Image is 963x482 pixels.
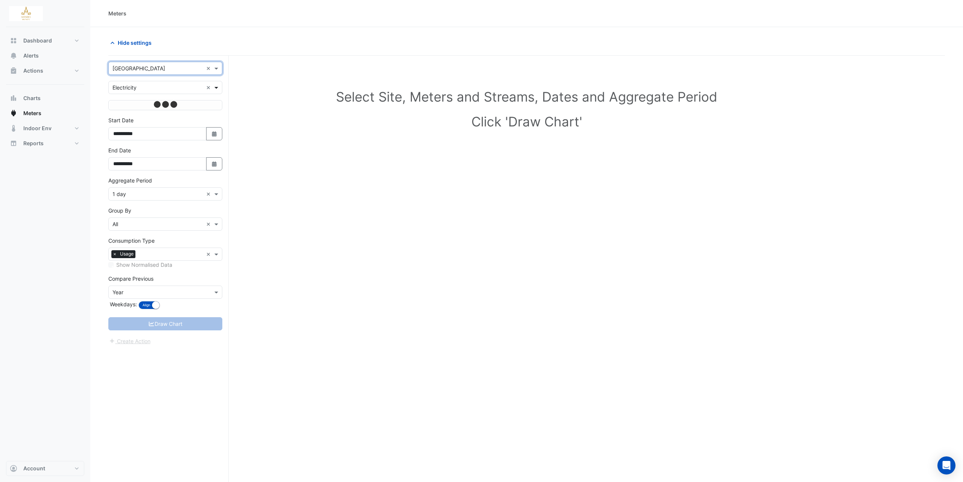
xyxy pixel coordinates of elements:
button: Hide settings [108,36,156,49]
span: Actions [23,67,43,75]
span: Alerts [23,52,39,59]
span: Clear [206,190,213,198]
app-icon: Alerts [10,52,17,59]
span: Clear [206,220,213,228]
span: Charts [23,94,41,102]
app-escalated-ticket-create-button: Please correct errors first [108,337,151,344]
span: Clear [206,84,213,91]
button: Reports [6,136,84,151]
span: Usage [118,250,135,258]
span: Reports [23,140,44,147]
span: Indoor Env [23,125,52,132]
span: Hide settings [118,39,152,47]
button: Dashboard [6,33,84,48]
app-icon: Actions [10,67,17,75]
button: Charts [6,91,84,106]
label: End Date [108,146,131,154]
app-icon: Reports [10,140,17,147]
app-icon: Meters [10,109,17,117]
button: Account [6,461,84,476]
app-icon: Indoor Env [10,125,17,132]
span: × [111,250,118,258]
span: Clear [206,250,213,258]
button: Actions [6,63,84,78]
app-icon: Charts [10,94,17,102]
label: Start Date [108,116,134,124]
h1: Select Site, Meters and Streams, Dates and Aggregate Period [120,89,933,105]
label: Group By [108,207,131,214]
fa-icon: Select Date [211,131,218,137]
span: Dashboard [23,37,52,44]
button: Meters [6,106,84,121]
img: Company Logo [9,6,43,21]
label: Compare Previous [108,275,153,283]
div: Meters [108,9,126,17]
fa-icon: Select Date [211,161,218,167]
span: Account [23,465,45,472]
span: Meters [23,109,41,117]
span: Clear [206,64,213,72]
div: Open Intercom Messenger [937,456,955,474]
div: Select meters or streams to enable normalisation [108,261,222,269]
button: Alerts [6,48,84,63]
label: Show Normalised Data [116,261,172,269]
label: Consumption Type [108,237,155,245]
h1: Click 'Draw Chart' [120,114,933,129]
button: Indoor Env [6,121,84,136]
label: Weekdays: [108,300,137,308]
label: Aggregate Period [108,176,152,184]
app-icon: Dashboard [10,37,17,44]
